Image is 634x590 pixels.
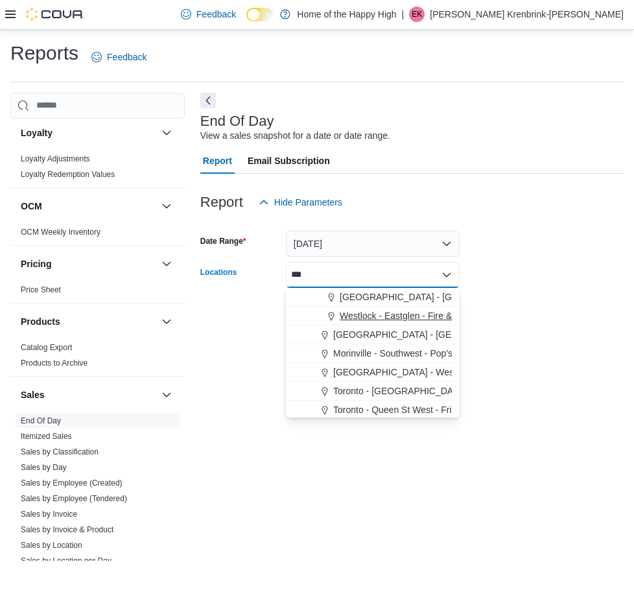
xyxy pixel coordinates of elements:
[21,447,99,456] a: Sales by Classification
[21,432,72,441] a: Itemized Sales
[176,1,241,27] a: Feedback
[21,462,67,473] span: Sales by Day
[21,540,82,550] span: Sales by Location
[246,21,247,22] span: Dark Mode
[21,463,67,472] a: Sales by Day
[21,510,77,519] a: Sales by Invoice
[159,125,174,141] button: Loyalty
[86,44,152,70] a: Feedback
[333,347,493,360] span: Morinville - Southwest - Pop's Cannabis
[21,315,156,328] button: Products
[21,343,72,352] a: Catalog Export
[21,494,127,503] a: Sales by Employee (Tendered)
[246,8,274,21] input: Dark Mode
[21,169,115,180] span: Loyalty Redemption Values
[200,267,237,277] label: Locations
[441,270,452,280] button: Close list of options
[21,285,61,295] span: Price Sheet
[159,198,174,214] button: OCM
[21,170,115,179] a: Loyalty Redemption Values
[10,40,78,66] h1: Reports
[21,200,156,213] button: OCM
[200,129,390,143] div: View a sales snapshot for a date or date range.
[21,431,72,442] span: Itemized Sales
[21,257,51,270] h3: Pricing
[21,126,156,139] button: Loyalty
[286,344,460,363] button: Morinville - Southwest - Pop's Cannabis
[21,315,60,328] h3: Products
[297,6,396,22] p: Home of the Happy High
[159,314,174,329] button: Products
[159,256,174,272] button: Pricing
[21,126,53,139] h3: Loyalty
[21,525,113,535] span: Sales by Invoice & Product
[340,309,482,322] span: Westlock - Eastglen - Fire & Flower
[159,387,174,403] button: Sales
[333,403,511,416] span: Toronto - Queen St West - Friendly Stranger
[21,257,156,270] button: Pricing
[21,388,156,401] button: Sales
[107,51,147,64] span: Feedback
[21,228,100,237] a: OCM Weekly Inventory
[21,541,82,550] a: Sales by Location
[333,366,543,379] span: [GEOGRAPHIC_DATA] - Westmount - Fire & Flower
[21,200,42,213] h3: OCM
[286,401,460,419] button: Toronto - Queen St West - Friendly Stranger
[21,556,112,566] span: Sales by Location per Day
[10,340,185,376] div: Products
[21,359,88,368] a: Products to Archive
[200,236,246,246] label: Date Range
[21,556,112,565] a: Sales by Location per Day
[21,154,90,163] a: Loyalty Adjustments
[10,282,185,303] div: Pricing
[21,388,45,401] h3: Sales
[10,151,185,187] div: Loyalty
[21,416,61,425] a: End Of Day
[21,478,123,488] a: Sales by Employee (Created)
[409,6,425,22] div: Emma Krenbrink-Elliott
[200,93,216,108] button: Next
[21,285,61,294] a: Price Sheet
[286,363,460,382] button: [GEOGRAPHIC_DATA] - Westmount - Fire & Flower
[200,113,274,129] h3: End Of Day
[196,8,236,21] span: Feedback
[333,328,602,341] span: [GEOGRAPHIC_DATA] - [GEOGRAPHIC_DATA] - Pop's Cannabis
[21,154,90,164] span: Loyalty Adjustments
[286,325,460,344] button: [GEOGRAPHIC_DATA] - [GEOGRAPHIC_DATA] - Pop's Cannabis
[203,148,232,174] span: Report
[21,358,88,368] span: Products to Archive
[21,525,113,534] a: Sales by Invoice & Product
[340,290,599,303] span: [GEOGRAPHIC_DATA] - [GEOGRAPHIC_DATA] - Fire & Flower
[21,493,127,504] span: Sales by Employee (Tendered)
[286,288,460,307] button: [GEOGRAPHIC_DATA] - [GEOGRAPHIC_DATA] - Fire & Flower
[274,196,342,209] span: Hide Parameters
[26,8,84,21] img: Cova
[286,231,460,257] button: [DATE]
[286,288,460,419] div: Choose from the following options
[21,227,100,237] span: OCM Weekly Inventory
[21,509,77,519] span: Sales by Invoice
[200,195,243,210] h3: Report
[333,384,528,397] span: Toronto - [GEOGRAPHIC_DATA] - Fire & Flower
[21,342,72,353] span: Catalog Export
[412,6,422,22] span: EK
[402,6,405,22] p: |
[21,416,61,426] span: End Of Day
[248,148,330,174] span: Email Subscription
[21,447,99,457] span: Sales by Classification
[286,307,460,325] button: Westlock - Eastglen - Fire & Flower
[430,6,624,22] p: [PERSON_NAME] Krenbrink-[PERSON_NAME]
[286,382,460,401] button: Toronto - [GEOGRAPHIC_DATA] - Fire & Flower
[253,189,347,215] button: Hide Parameters
[10,224,185,245] div: OCM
